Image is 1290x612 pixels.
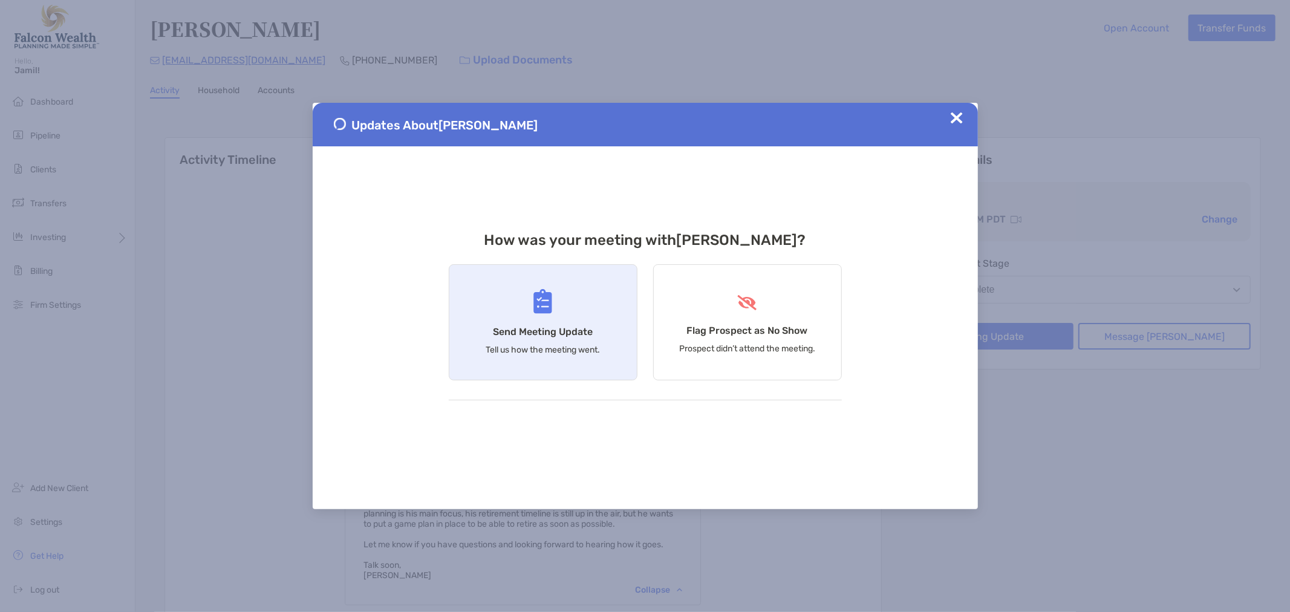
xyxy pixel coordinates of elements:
img: Send Meeting Update 1 [334,118,346,130]
img: Close Updates Zoe [951,112,963,124]
h3: How was your meeting with [PERSON_NAME] ? [449,232,842,249]
img: Flag Prospect as No Show [736,295,758,310]
p: Tell us how the meeting went. [486,345,600,355]
img: Send Meeting Update [533,289,552,314]
p: Prospect didn’t attend the meeting. [679,343,815,354]
h4: Flag Prospect as No Show [687,325,808,336]
span: Updates About [PERSON_NAME] [352,118,538,132]
h4: Send Meeting Update [493,326,593,337]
